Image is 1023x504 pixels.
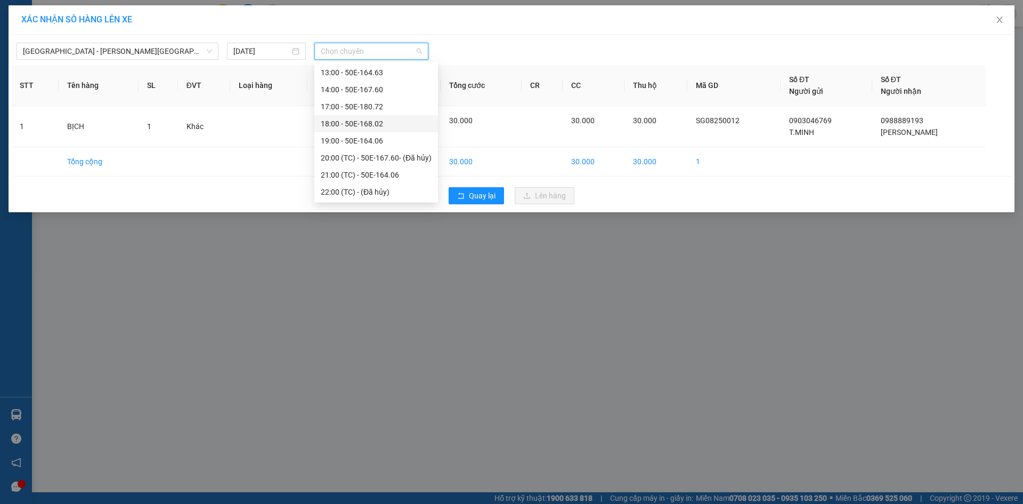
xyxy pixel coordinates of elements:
td: 30.000 [441,147,522,177]
button: Close [985,5,1014,35]
span: Chọn chuyến [321,43,422,59]
div: 21:00 (TC) - 50E-164.06 [321,169,432,181]
span: 0988889193 [881,116,923,125]
span: T.MINH [789,128,814,137]
th: CC [563,65,625,106]
span: Số ĐT [789,75,809,84]
span: Người nhận [881,87,921,95]
th: Tổng cước [441,65,522,106]
div: 18:00 - 50E-168.02 [321,118,432,130]
th: Loại hàng [230,65,308,106]
span: SG08250012 [696,116,740,125]
span: Quay lại [469,190,496,202]
span: Người gửi [789,87,823,95]
div: 17:00 - 50E-180.72 [321,101,432,113]
span: Nhận: [125,10,150,21]
th: Thu hộ [624,65,687,106]
span: 30.000 [571,116,595,125]
span: XÁC NHẬN SỐ HÀNG LÊN XE [21,14,132,25]
div: 22:00 (TC) - (Đã hủy) [321,186,432,198]
td: 1 [11,106,59,147]
button: rollbackQuay lại [449,187,504,204]
td: 1 [687,147,781,177]
th: STT [11,65,59,106]
div: 19:00 - 50E-164.06 [321,135,432,147]
td: 30.000 [563,147,625,177]
span: 1 [147,122,151,131]
td: BỊCH [59,106,139,147]
div: 13:00 - 50E-164.63 [321,67,432,78]
th: Mã GD [687,65,781,106]
td: 30.000 [624,147,687,177]
span: 30.000 [449,116,473,125]
span: [PERSON_NAME] [881,128,938,137]
span: 30.000 [633,116,656,125]
div: [PERSON_NAME] [125,35,210,47]
span: 0903046769 [789,116,832,125]
input: 15/08/2025 [233,45,290,57]
th: ĐVT [178,65,230,106]
span: close [995,15,1004,24]
span: Gửi: [9,10,26,21]
div: 0988889193 [125,47,210,62]
div: 14:00 - 50E-167.60 [321,84,432,95]
div: VP [GEOGRAPHIC_DATA] [9,9,117,35]
div: 30.000 [123,69,212,84]
button: uploadLên hàng [515,187,574,204]
th: Ghi chú [307,65,373,106]
div: 0903046769 [9,47,117,62]
span: CC : [123,71,138,83]
th: CR [522,65,563,106]
div: VP Vĩnh Long [125,9,210,35]
div: T.MINH [9,35,117,47]
div: 20:00 (TC) - 50E-167.60 - (Đã hủy) [321,152,432,164]
td: Tổng cộng [59,147,139,177]
span: Số ĐT [881,75,901,84]
th: Tên hàng [59,65,139,106]
td: Khác [178,106,230,147]
span: rollback [457,192,465,201]
span: Sài Gòn - Vĩnh Long [23,43,212,59]
th: SL [139,65,178,106]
